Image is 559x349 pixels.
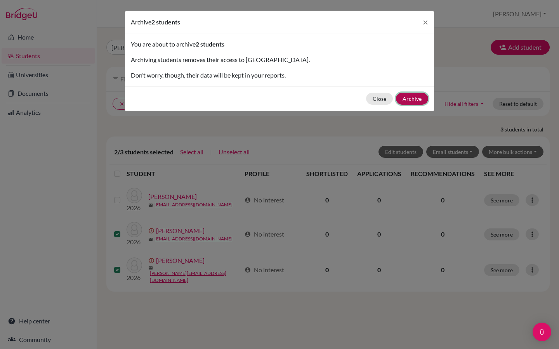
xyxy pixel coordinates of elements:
p: Don’t worry, though, their data will be kept in your reports. [131,71,428,80]
span: 2 students [151,18,180,26]
p: Archiving students removes their access to [GEOGRAPHIC_DATA]. [131,55,428,64]
button: Archive [396,93,428,105]
button: Close [417,11,434,33]
span: Archive [131,18,151,26]
span: × [423,16,428,28]
button: Close [366,93,393,105]
div: Open Intercom Messenger [533,323,551,341]
span: 2 students [196,40,224,48]
p: You are about to archive [131,40,428,49]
